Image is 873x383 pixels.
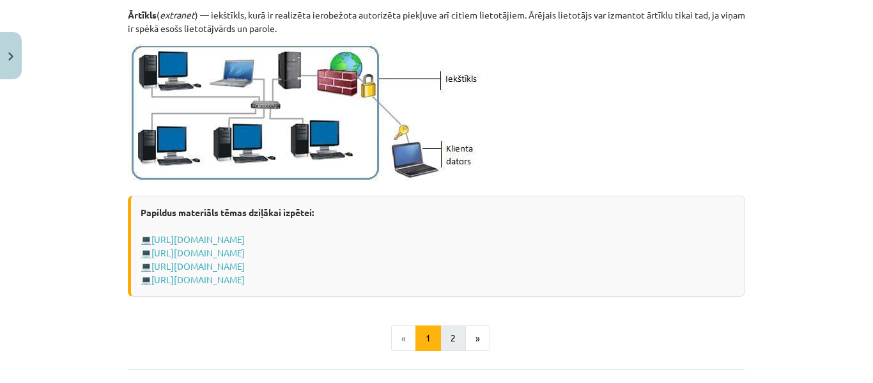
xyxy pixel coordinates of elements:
[440,325,466,351] button: 2
[128,8,745,35] p: ( ) — iekštīkls, kurā ir realizēta ierobežota autorizēta piekļuve arī citiem lietotājiem. Ārējais...
[128,196,745,297] div: 💻 💻 💻 💻
[151,247,245,258] a: [URL][DOMAIN_NAME]
[160,9,195,20] em: extranet
[141,207,314,218] strong: Papildus materiāls tēmas dziļākai izpētei:
[415,325,441,351] button: 1
[128,9,157,20] strong: Ārtīkls
[465,325,490,351] button: »
[128,325,745,351] nav: Page navigation example
[151,233,245,245] a: [URL][DOMAIN_NAME]
[8,52,13,61] img: icon-close-lesson-0947bae3869378f0d4975bcd49f059093ad1ed9edebbc8119c70593378902aed.svg
[151,274,245,285] a: [URL][DOMAIN_NAME]
[151,260,245,272] a: [URL][DOMAIN_NAME]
